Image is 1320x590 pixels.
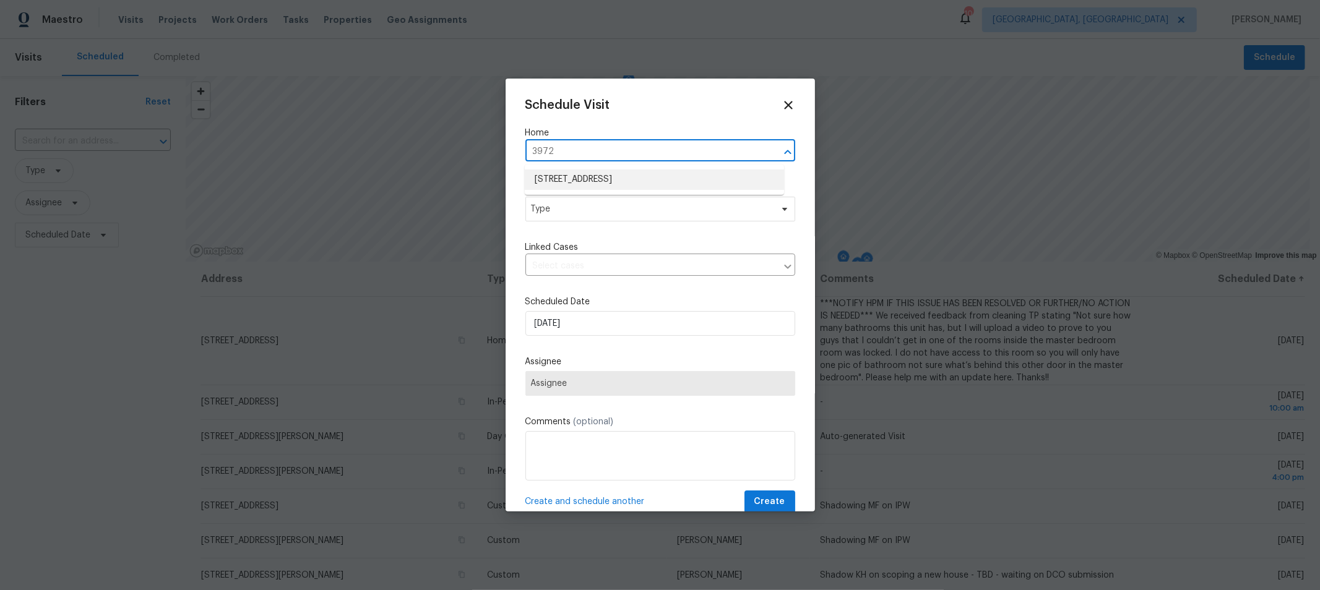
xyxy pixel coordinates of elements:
label: Comments [525,416,795,428]
span: Create [754,494,785,510]
button: Close [779,143,796,161]
span: Create and schedule another [525,495,645,508]
span: Schedule Visit [525,99,610,111]
span: Assignee [531,378,790,388]
span: Close [782,98,795,112]
span: Linked Cases [525,241,579,254]
button: Create [744,490,795,513]
label: Home [525,127,795,139]
input: Select cases [525,257,777,276]
span: (optional) [574,417,614,426]
li: [STREET_ADDRESS] [525,169,784,190]
input: Enter in an address [525,142,761,161]
input: M/D/YYYY [525,311,795,336]
label: Assignee [525,356,795,368]
label: Scheduled Date [525,296,795,308]
span: Type [531,203,772,215]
